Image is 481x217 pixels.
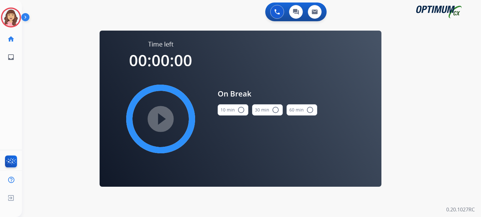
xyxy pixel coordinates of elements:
img: avatar [2,9,20,26]
mat-icon: home [7,35,15,43]
span: On Break [218,88,317,99]
mat-icon: radio_button_unchecked [237,106,245,114]
button: 30 min [252,104,283,116]
mat-icon: inbox [7,53,15,61]
mat-icon: radio_button_unchecked [272,106,279,114]
p: 0.20.1027RC [446,206,475,213]
span: 00:00:00 [129,50,192,71]
span: Time left [148,40,173,49]
button: 60 min [287,104,317,116]
button: 10 min [218,104,248,116]
mat-icon: radio_button_unchecked [306,106,314,114]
